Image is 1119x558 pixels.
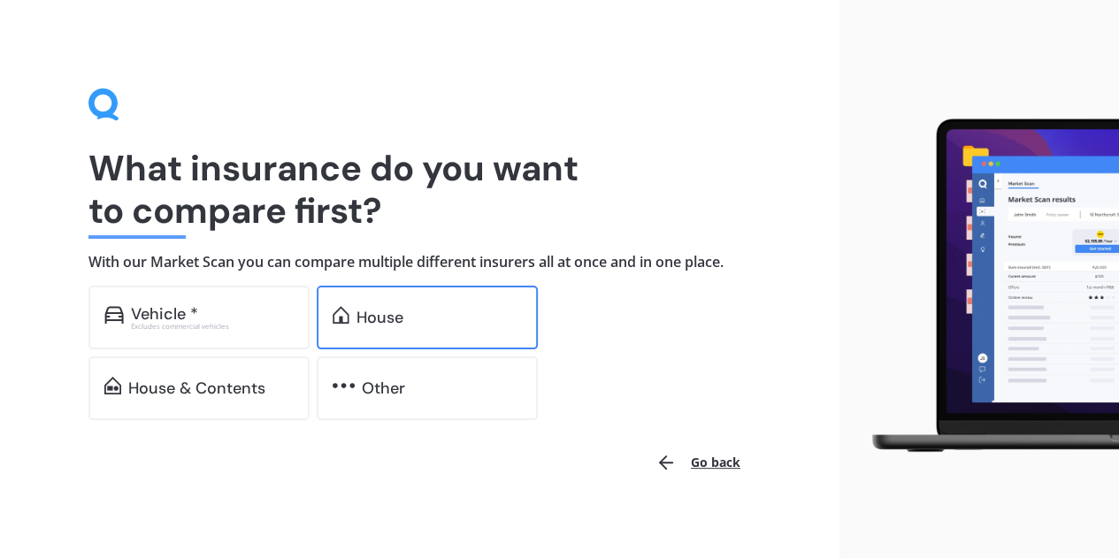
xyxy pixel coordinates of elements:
div: Excludes commercial vehicles [131,323,294,330]
div: Other [362,379,405,397]
img: home-and-contents.b802091223b8502ef2dd.svg [104,377,121,394]
img: home.91c183c226a05b4dc763.svg [333,306,349,324]
img: other.81dba5aafe580aa69f38.svg [333,377,355,394]
div: Vehicle * [131,305,198,323]
button: Go back [645,441,751,484]
h1: What insurance do you want to compare first? [88,147,751,232]
h4: With our Market Scan you can compare multiple different insurers all at once and in one place. [88,253,751,271]
img: car.f15378c7a67c060ca3f3.svg [104,306,124,324]
div: House & Contents [128,379,265,397]
div: House [356,309,403,326]
img: laptop.webp [854,111,1119,460]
